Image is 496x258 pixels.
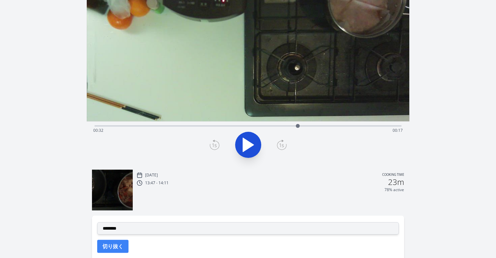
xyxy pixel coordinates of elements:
span: 00:17 [393,128,403,133]
button: 切り抜く [97,240,128,253]
p: 78% active [384,187,404,192]
span: 00:32 [93,128,103,133]
img: 251006044829_thumb.jpeg [92,170,133,210]
p: 13:47 - 14:11 [145,180,169,186]
h2: 23m [388,178,404,186]
p: Cooking time [382,172,404,178]
p: [DATE] [145,173,158,178]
